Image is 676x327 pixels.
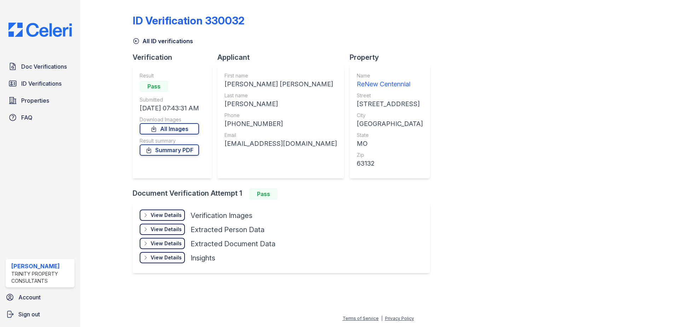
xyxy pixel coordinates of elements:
[21,113,33,122] span: FAQ
[191,239,275,249] div: Extracted Document Data
[225,139,337,149] div: [EMAIL_ADDRESS][DOMAIN_NAME]
[140,123,199,134] a: All Images
[225,132,337,139] div: Email
[3,290,77,304] a: Account
[6,76,75,91] a: ID Verifications
[225,79,337,89] div: [PERSON_NAME] [PERSON_NAME]
[381,316,383,321] div: |
[11,262,72,270] div: [PERSON_NAME]
[133,37,193,45] a: All ID verifications
[133,14,245,27] div: ID Verification 330032
[140,103,199,113] div: [DATE] 07:43:31 AM
[225,99,337,109] div: [PERSON_NAME]
[191,211,252,220] div: Verification Images
[6,59,75,74] a: Doc Verifications
[385,316,414,321] a: Privacy Policy
[6,93,75,108] a: Properties
[140,72,199,79] div: Result
[343,316,379,321] a: Terms of Service
[357,112,423,119] div: City
[357,92,423,99] div: Street
[3,307,77,321] a: Sign out
[357,72,423,79] div: Name
[357,132,423,139] div: State
[225,72,337,79] div: First name
[225,92,337,99] div: Last name
[11,270,72,285] div: Trinity Property Consultants
[133,188,436,200] div: Document Verification Attempt 1
[133,52,217,62] div: Verification
[357,119,423,129] div: [GEOGRAPHIC_DATA]
[225,119,337,129] div: [PHONE_NUMBER]
[140,116,199,123] div: Download Images
[350,52,436,62] div: Property
[357,151,423,159] div: Zip
[191,253,215,263] div: Insights
[21,62,67,71] span: Doc Verifications
[357,139,423,149] div: MO
[357,99,423,109] div: [STREET_ADDRESS]
[18,310,40,319] span: Sign out
[357,72,423,89] a: Name ReNew Centennial
[357,79,423,89] div: ReNew Centennial
[140,137,199,144] div: Result summary
[6,110,75,125] a: FAQ
[18,293,41,302] span: Account
[21,79,62,88] span: ID Verifications
[191,225,264,235] div: Extracted Person Data
[3,23,77,37] img: CE_Logo_Blue-a8612792a0a2168367f1c8372b55b34899dd931a85d93a1a3d3e32e68fde9ad4.png
[357,159,423,168] div: 63132
[249,188,278,200] div: Pass
[646,299,669,320] iframe: chat widget
[217,52,350,62] div: Applicant
[140,81,168,92] div: Pass
[21,96,49,105] span: Properties
[140,144,199,156] a: Summary PDF
[151,254,182,261] div: View Details
[140,96,199,103] div: Submitted
[151,226,182,233] div: View Details
[225,112,337,119] div: Phone
[151,212,182,219] div: View Details
[151,240,182,247] div: View Details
